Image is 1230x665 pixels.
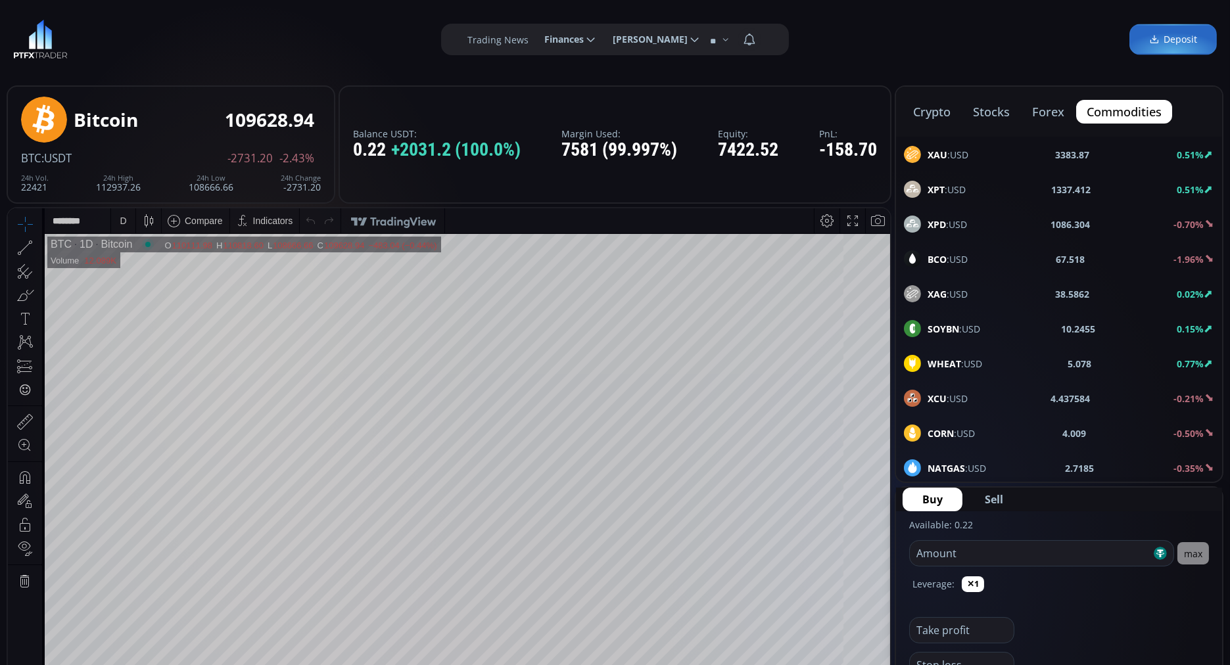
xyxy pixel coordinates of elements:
div: 110111.98 [164,32,204,42]
div: 109628.94 [316,32,356,42]
span: :USD [928,322,980,336]
div: Compare [177,7,215,18]
b: 5.078 [1068,357,1091,371]
span: -2731.20 [227,152,273,164]
label: PnL: [819,129,877,139]
div: 109628.94 [225,110,314,130]
span: :USDT [41,150,72,166]
span: :USD [928,426,975,440]
span: :USD [928,252,968,266]
b: 38.5862 [1055,287,1089,301]
div: 22421 [21,174,49,192]
b: -0.35% [1173,462,1204,474]
div: Bitcoin [85,30,124,42]
span: BTC [21,150,41,166]
div: H [208,32,215,42]
div: 5y [47,529,57,539]
b: 0.02% [1177,288,1204,300]
button: ✕1 [962,576,984,592]
div: -2731.20 [281,174,321,192]
div: 24h High [96,174,141,182]
span: :USD [928,287,968,301]
label: Equity: [718,129,778,139]
div: auto [858,529,876,539]
div: 1D [64,30,85,42]
label: Trading News [467,33,529,47]
div: Toggle Log Scale [832,522,853,547]
button: commodities [1076,100,1172,124]
img: LOGO [13,20,68,59]
span: Finances [535,26,584,53]
b: 4.009 [1062,426,1086,440]
div: 110818.60 [215,32,255,42]
span: [PERSON_NAME] [603,26,688,53]
button: crypto [903,100,961,124]
b: SOYBN [928,323,959,335]
div: 24h Vol. [21,174,49,182]
div: Go to [176,522,197,547]
div: log [836,529,849,539]
b: 0.51% [1177,149,1204,161]
div: Toggle Auto Scale [853,522,880,547]
div: 7581 (99.997%) [561,140,677,160]
span: Buy [922,492,943,507]
div: 1d [149,529,159,539]
b: WHEAT [928,357,961,370]
b: 0.15% [1177,323,1204,335]
div: Hide Drawings Toolbar [30,491,36,509]
b: 1337.412 [1052,183,1091,196]
div: 24h Low [189,174,233,182]
div: 0.22 [353,140,521,160]
span: :USD [928,148,968,162]
b: 4.437584 [1051,392,1091,405]
span: +2031.2 (100.0%) [391,140,521,160]
div: 5d [130,529,140,539]
button: Sell [965,488,1023,511]
a: Deposit [1129,24,1217,55]
div: Bitcoin [74,110,138,130]
b: XCU [928,392,947,405]
div: −483.04 (−0.44%) [360,32,429,42]
div: 108666.66 [189,174,233,192]
button: stocks [962,100,1020,124]
b: 67.518 [1056,252,1085,266]
div: 7422.52 [718,140,778,160]
div: Market open [134,30,146,42]
b: 2.7185 [1066,461,1095,475]
span: :USD [928,461,986,475]
b: XPD [928,218,946,231]
b: -0.70% [1173,218,1204,231]
b: 10.2455 [1062,322,1096,336]
b: -0.21% [1173,392,1204,405]
div: 1m [107,529,120,539]
div: BTC [43,30,64,42]
span: -2.43% [279,152,314,164]
span: Deposit [1149,33,1197,47]
b: CORN [928,427,954,440]
b: NATGAS [928,462,965,474]
b: BCO [928,253,947,265]
b: 3383.87 [1056,148,1090,162]
span: Sell [985,492,1003,507]
button: Buy [903,488,962,511]
button: forex [1022,100,1075,124]
div: 12.089K [76,47,108,57]
label: Balance USDT: [353,129,521,139]
b: 0.51% [1177,183,1204,196]
b: -1.96% [1173,253,1204,265]
button: 15:40:45 (UTC) [728,522,801,547]
div: 108666.66 [265,32,305,42]
div: 112937.26 [96,174,141,192]
b: XAU [928,149,947,161]
span: :USD [928,183,966,196]
b: XPT [928,183,945,196]
div: O [156,32,164,42]
label: Margin Used: [561,129,677,139]
b: XAG [928,288,947,300]
span: 15:40:45 (UTC) [733,529,796,539]
div: -158.70 [819,140,877,160]
div: 3m [85,529,98,539]
div: D [112,7,118,18]
div: Toggle Percentage [813,522,832,547]
b: 1086.304 [1051,218,1090,231]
